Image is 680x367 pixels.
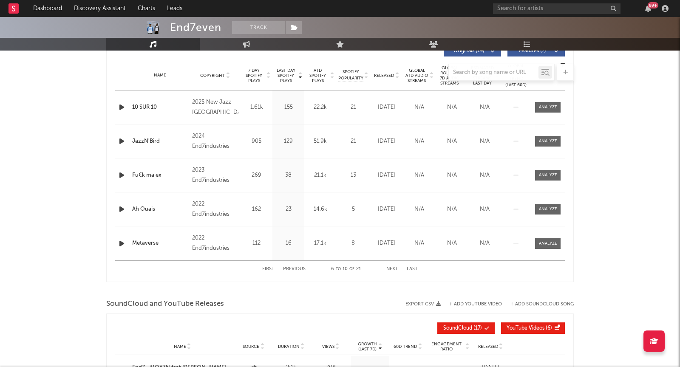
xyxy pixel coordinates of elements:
div: N/A [470,205,499,214]
div: 2025 New Jazz [GEOGRAPHIC_DATA] [192,97,238,118]
div: 129 [275,137,302,146]
div: 17.1k [306,239,334,248]
div: N/A [470,137,499,146]
span: ( 6 ) [507,326,552,331]
div: 13 [338,171,368,180]
a: Ah Ouais [132,205,188,214]
div: 8 [338,239,368,248]
button: Previous [283,267,306,271]
div: 6 10 21 [323,264,369,274]
div: N/A [470,103,499,112]
div: N/A [438,103,466,112]
span: Engagement Ratio [429,342,464,352]
span: Duration [278,344,300,349]
div: 5 [338,205,368,214]
button: + Add YouTube Video [449,302,502,307]
a: JazzN'Bird [132,137,188,146]
span: Source [243,344,259,349]
button: + Add SoundCloud Song [502,302,574,307]
span: Views [322,344,334,349]
div: N/A [438,239,466,248]
div: [DATE] [372,205,401,214]
span: Originals ( 14 ) [449,48,488,54]
div: N/A [405,103,433,112]
span: Features ( 7 ) [513,48,552,54]
div: N/A [438,205,466,214]
div: 16 [275,239,302,248]
div: 14.6k [306,205,334,214]
div: N/A [405,137,433,146]
a: 10 SUR 10 [132,103,188,112]
button: Last [407,267,418,271]
div: Global Streaming Trend (Last 60D) [503,63,529,88]
span: Name [174,344,186,349]
button: Export CSV [405,302,441,307]
div: [DATE] [372,239,401,248]
div: 38 [275,171,302,180]
span: to [336,267,341,271]
div: 1.61k [243,103,270,112]
p: (Last 7d) [358,347,377,352]
button: Track [232,21,285,34]
input: Search by song name or URL [449,69,538,76]
div: 21.1k [306,171,334,180]
div: 22.2k [306,103,334,112]
div: 269 [243,171,270,180]
div: N/A [405,205,433,214]
div: N/A [405,171,433,180]
div: 51.9k [306,137,334,146]
span: Released [478,344,498,349]
span: SoundCloud [443,326,472,331]
div: End7even [170,21,221,34]
span: of [349,267,354,271]
a: Metaverse [132,239,188,248]
button: Originals(14) [444,45,501,56]
div: + Add YouTube Video [441,302,502,307]
span: ( 17 ) [443,326,482,331]
button: Next [386,267,398,271]
div: 23 [275,205,302,214]
div: 155 [275,103,302,112]
div: N/A [438,137,466,146]
div: N/A [438,171,466,180]
div: 2024 End7industries [192,131,238,152]
div: 905 [243,137,270,146]
button: YouTube Videos(6) [501,322,565,334]
span: SoundCloud and YouTube Releases [106,299,224,309]
div: N/A [470,171,499,180]
a: Fu€k ma ex [132,171,188,180]
button: 99+ [645,5,651,12]
div: 162 [243,205,270,214]
button: SoundCloud(17) [437,322,495,334]
button: + Add SoundCloud Song [510,302,574,307]
span: YouTube Videos [507,326,544,331]
input: Search for artists [493,3,620,14]
button: First [262,267,275,271]
div: [DATE] [372,137,401,146]
div: [DATE] [372,103,401,112]
div: 99 + [648,2,658,8]
div: 21 [338,137,368,146]
span: 60D Trend [394,344,417,349]
div: 112 [243,239,270,248]
div: N/A [405,239,433,248]
button: Features(7) [507,45,565,56]
div: [DATE] [372,171,401,180]
div: 2023 End7industries [192,165,238,186]
div: 2022 End7industries [192,199,238,220]
div: 2022 End7industries [192,233,238,254]
div: 21 [338,103,368,112]
p: Growth [358,342,377,347]
div: N/A [470,239,499,248]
